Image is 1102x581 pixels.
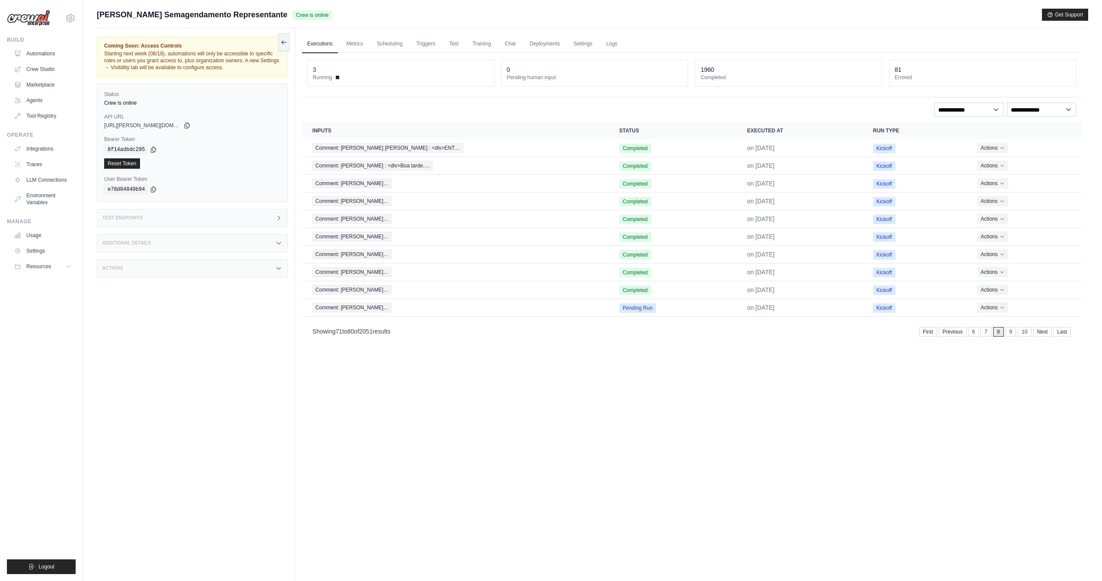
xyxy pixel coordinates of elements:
a: Settings [10,244,76,258]
span: Kickoff [873,250,895,260]
span: Logout [38,563,54,570]
span: Comment: [PERSON_NAME] [PERSON_NAME] : <div>ENT… [312,143,463,153]
span: 71 [336,328,343,335]
button: Actions for execution [977,285,1008,295]
code: 8f14adbdc295 [104,144,148,155]
span: Kickoff [873,179,895,189]
button: Get Support [1042,9,1088,21]
a: Tool Registry [10,109,76,123]
a: View execution details for Comment [312,179,599,188]
span: Comment: [PERSON_NAME]… [312,214,392,224]
button: Actions for execution [977,231,1008,242]
button: Actions for execution [977,143,1008,153]
a: Marketplace [10,78,76,92]
span: Completed [619,268,651,277]
time: June 24, 2025 at 15:24 BST [747,286,775,293]
a: 10 [1018,327,1031,337]
span: Crew is online [293,10,332,20]
span: 2051 [359,328,373,335]
div: Crew is online [104,100,280,106]
span: Kickoff [873,161,895,171]
th: Inputs [302,122,609,139]
label: Status [104,91,280,98]
span: Kickoff [873,144,895,153]
a: First [919,327,937,337]
span: 80 [347,328,354,335]
button: Actions for execution [977,214,1008,224]
div: 1960 [701,65,714,74]
img: Logo [7,10,50,26]
a: View execution details for Comment [312,161,599,170]
span: Starting next week (08/18), automations will only be accessible to specific roles or users you gr... [104,51,279,71]
a: Logs [601,35,623,53]
p: Showing to of results [312,327,391,336]
span: 8 [993,327,1004,337]
span: Completed [619,286,651,295]
a: Integrations [10,142,76,156]
button: Actions for execution [977,196,1008,206]
span: Kickoff [873,286,895,295]
h3: Additional Details [102,241,151,246]
h3: Actions [102,266,123,271]
a: View execution details for Comment [312,303,599,312]
section: Crew executions table [302,122,1081,342]
button: Actions for execution [977,302,1008,313]
span: Completed [619,232,651,242]
time: June 24, 2025 at 18:38 BST [747,144,775,151]
a: Automations [10,47,76,61]
div: 3 [313,65,316,74]
a: Next [1033,327,1052,337]
a: View execution details for Comment [312,143,599,153]
span: Completed [619,144,651,153]
button: Logout [7,559,76,574]
span: Comment: [PERSON_NAME]… [312,196,392,206]
div: 81 [895,65,901,74]
a: Scheduling [372,35,408,53]
div: Operate [7,132,76,138]
a: 9 [1006,327,1016,337]
span: Kickoff [873,232,895,242]
a: Training [467,35,496,53]
a: Environment Variables [10,189,76,209]
div: Manage [7,218,76,225]
span: Comment: [PERSON_NAME]… [312,179,392,188]
time: June 24, 2025 at 15:37 BST [747,233,775,240]
th: Status [609,122,737,139]
span: Kickoff [873,303,895,313]
a: Reset Token [104,158,140,169]
button: Resources [10,260,76,273]
dt: Completed [701,74,876,81]
span: Kickoff [873,268,895,277]
span: Comment: [PERSON_NAME] : <div>Boa tarde.… [312,161,433,170]
span: Completed [619,197,651,206]
a: Settings [568,35,597,53]
label: API URL [104,113,280,120]
a: Metrics [341,35,369,53]
span: Comment: [PERSON_NAME]… [312,250,392,259]
time: June 24, 2025 at 15:26 BST [747,269,775,276]
span: [PERSON_NAME] Semagendamento Representante [97,9,287,21]
a: View execution details for Comment [312,267,599,277]
time: June 24, 2025 at 15:28 BST [747,251,775,258]
nav: Pagination [919,327,1071,337]
time: June 24, 2025 at 15:22 BST [747,304,775,311]
code: e78d04849b94 [104,184,148,195]
a: Previous [939,327,967,337]
a: Deployments [524,35,565,53]
button: Actions for execution [977,160,1008,171]
a: Usage [10,228,76,242]
a: Test [444,35,464,53]
label: User Bearer Token [104,176,280,183]
span: Kickoff [873,197,895,206]
button: Actions for execution [977,178,1008,189]
a: Agents [10,93,76,107]
a: Triggers [411,35,441,53]
time: June 24, 2025 at 15:45 BST [747,215,775,222]
a: View execution details for Comment [312,250,599,259]
a: 6 [968,327,979,337]
a: Executions [302,35,338,53]
nav: Pagination [302,320,1081,342]
time: June 24, 2025 at 16:46 BST [747,162,775,169]
span: [URL][PERSON_NAME][DOMAIN_NAME] [104,122,182,129]
span: Comment: [PERSON_NAME]… [312,285,392,295]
